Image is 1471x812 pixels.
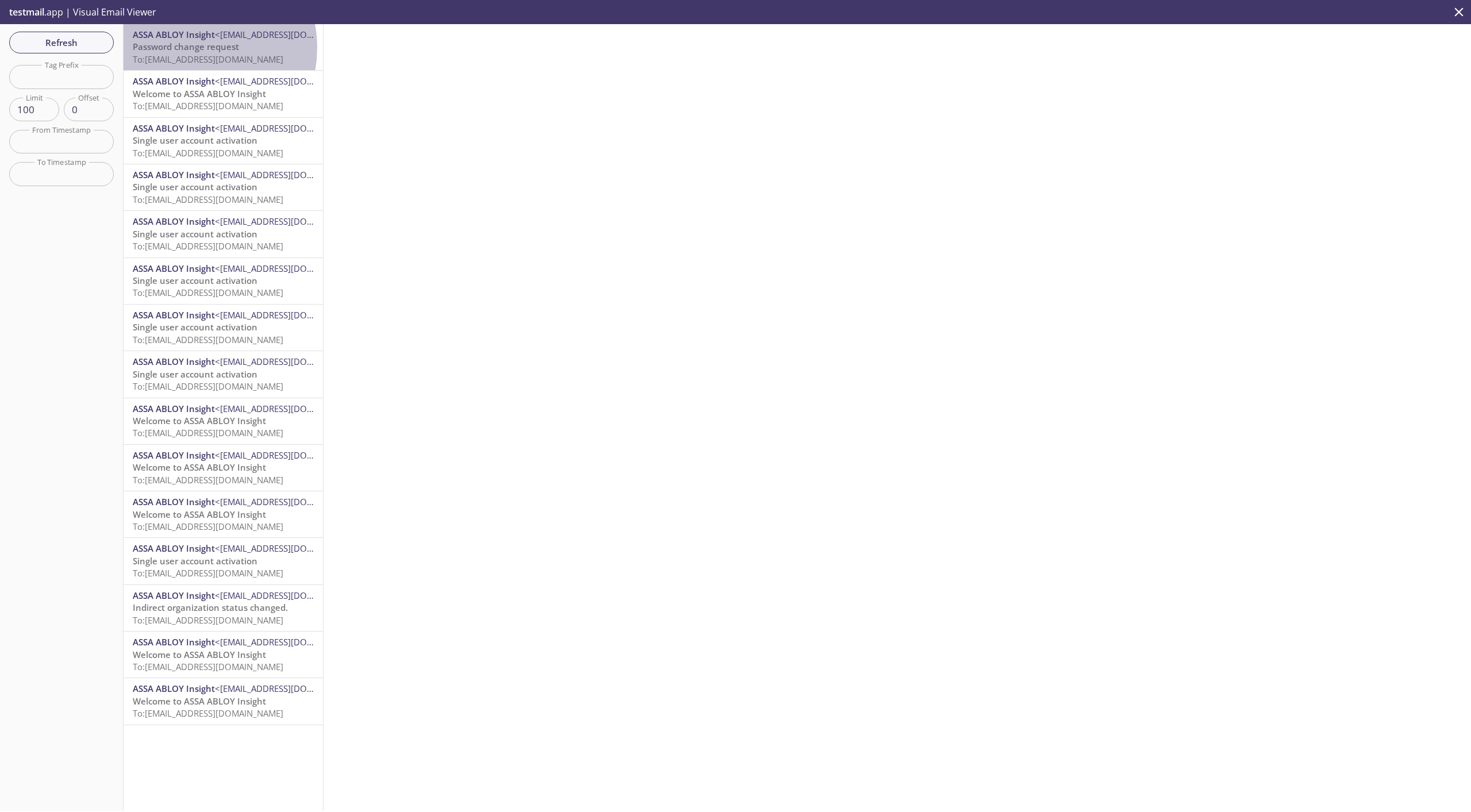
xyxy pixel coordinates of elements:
span: To: [EMAIL_ADDRESS][DOMAIN_NAME] [133,53,283,65]
span: Single user account activation [133,321,257,333]
div: ASSA ABLOY Insight<[EMAIL_ADDRESS][DOMAIN_NAME]>Welcome to ASSA ABLOY InsightTo:[EMAIL_ADDRESS][D... [124,632,323,678]
span: ASSA ABLOY Insight [133,75,215,87]
span: ASSA ABLOY Insight [133,542,215,554]
span: Welcome to ASSA ABLOY Insight [133,649,266,660]
span: To: [EMAIL_ADDRESS][DOMAIN_NAME] [133,614,283,626]
span: To: [EMAIL_ADDRESS][DOMAIN_NAME] [133,707,283,719]
span: Single user account activation [133,134,257,146]
span: Single user account activation [133,368,257,380]
span: To: [EMAIL_ADDRESS][DOMAIN_NAME] [133,100,283,111]
span: <[EMAIL_ADDRESS][DOMAIN_NAME]> [215,215,364,227]
span: To: [EMAIL_ADDRESS][DOMAIN_NAME] [133,521,283,532]
span: To: [EMAIL_ADDRESS][DOMAIN_NAME] [133,474,283,486]
nav: emails [124,24,323,725]
span: Welcome to ASSA ABLOY Insight [133,415,266,426]
span: To: [EMAIL_ADDRESS][DOMAIN_NAME] [133,240,283,252]
div: ASSA ABLOY Insight<[EMAIL_ADDRESS][DOMAIN_NAME]>Welcome to ASSA ABLOY InsightTo:[EMAIL_ADDRESS][D... [124,445,323,491]
span: <[EMAIL_ADDRESS][DOMAIN_NAME]> [215,403,364,414]
span: <[EMAIL_ADDRESS][DOMAIN_NAME]> [215,169,364,180]
span: Indirect organization status changed. [133,602,288,613]
span: Single user account activation [133,275,257,286]
div: ASSA ABLOY Insight<[EMAIL_ADDRESS][DOMAIN_NAME]>Single user account activationTo:[EMAIL_ADDRESS][... [124,351,323,397]
span: Password change request [133,41,239,52]
div: ASSA ABLOY Insight<[EMAIL_ADDRESS][DOMAIN_NAME]>Welcome to ASSA ABLOY InsightTo:[EMAIL_ADDRESS][D... [124,71,323,117]
div: ASSA ABLOY Insight<[EMAIL_ADDRESS][DOMAIN_NAME]>Single user account activationTo:[EMAIL_ADDRESS][... [124,305,323,351]
span: Welcome to ASSA ABLOY Insight [133,509,266,520]
span: Welcome to ASSA ABLOY Insight [133,695,266,707]
div: ASSA ABLOY Insight<[EMAIL_ADDRESS][DOMAIN_NAME]>Password change requestTo:[EMAIL_ADDRESS][DOMAIN_... [124,24,323,70]
span: To: [EMAIL_ADDRESS][DOMAIN_NAME] [133,334,283,345]
span: Single user account activation [133,228,257,240]
span: <[EMAIL_ADDRESS][DOMAIN_NAME]> [215,263,364,274]
div: ASSA ABLOY Insight<[EMAIL_ADDRESS][DOMAIN_NAME]>Welcome to ASSA ABLOY InsightTo:[EMAIL_ADDRESS][D... [124,491,323,537]
button: Refresh [9,32,114,53]
span: Single user account activation [133,555,257,567]
span: To: [EMAIL_ADDRESS][DOMAIN_NAME] [133,194,283,205]
span: <[EMAIL_ADDRESS][DOMAIN_NAME]> [215,542,364,554]
span: <[EMAIL_ADDRESS][DOMAIN_NAME]> [215,683,364,694]
span: ASSA ABLOY Insight [133,496,215,507]
span: <[EMAIL_ADDRESS][DOMAIN_NAME]> [215,75,364,87]
span: <[EMAIL_ADDRESS][DOMAIN_NAME]> [215,449,364,461]
span: ASSA ABLOY Insight [133,215,215,227]
span: ASSA ABLOY Insight [133,683,215,694]
span: ASSA ABLOY Insight [133,403,215,414]
div: ASSA ABLOY Insight<[EMAIL_ADDRESS][DOMAIN_NAME]>Welcome to ASSA ABLOY InsightTo:[EMAIL_ADDRESS][D... [124,678,323,724]
span: To: [EMAIL_ADDRESS][DOMAIN_NAME] [133,287,283,298]
span: Welcome to ASSA ABLOY Insight [133,461,266,473]
span: ASSA ABLOY Insight [133,169,215,180]
span: <[EMAIL_ADDRESS][DOMAIN_NAME]> [215,590,364,601]
div: ASSA ABLOY Insight<[EMAIL_ADDRESS][DOMAIN_NAME]>Single user account activationTo:[EMAIL_ADDRESS][... [124,118,323,164]
span: ASSA ABLOY Insight [133,263,215,274]
span: ASSA ABLOY Insight [133,590,215,601]
span: To: [EMAIL_ADDRESS][DOMAIN_NAME] [133,147,283,159]
span: ASSA ABLOY Insight [133,29,215,40]
span: To: [EMAIL_ADDRESS][DOMAIN_NAME] [133,567,283,579]
span: To: [EMAIL_ADDRESS][DOMAIN_NAME] [133,380,283,392]
div: ASSA ABLOY Insight<[EMAIL_ADDRESS][DOMAIN_NAME]>Single user account activationTo:[EMAIL_ADDRESS][... [124,164,323,210]
span: Single user account activation [133,181,257,193]
span: ASSA ABLOY Insight [133,636,215,648]
span: <[EMAIL_ADDRESS][DOMAIN_NAME]> [215,309,364,321]
span: To: [EMAIL_ADDRESS][DOMAIN_NAME] [133,427,283,438]
div: ASSA ABLOY Insight<[EMAIL_ADDRESS][DOMAIN_NAME]>Indirect organization status changed.To:[EMAIL_AD... [124,585,323,631]
div: ASSA ABLOY Insight<[EMAIL_ADDRESS][DOMAIN_NAME]>Welcome to ASSA ABLOY InsightTo:[EMAIL_ADDRESS][D... [124,398,323,444]
div: ASSA ABLOY Insight<[EMAIL_ADDRESS][DOMAIN_NAME]>Single user account activationTo:[EMAIL_ADDRESS][... [124,258,323,304]
span: Refresh [18,35,105,50]
span: <[EMAIL_ADDRESS][DOMAIN_NAME]> [215,29,364,40]
span: <[EMAIL_ADDRESS][DOMAIN_NAME]> [215,356,364,367]
span: <[EMAIL_ADDRESS][DOMAIN_NAME]> [215,496,364,507]
span: To: [EMAIL_ADDRESS][DOMAIN_NAME] [133,661,283,672]
span: <[EMAIL_ADDRESS][DOMAIN_NAME]> [215,122,364,134]
span: ASSA ABLOY Insight [133,309,215,321]
span: ASSA ABLOY Insight [133,449,215,461]
div: ASSA ABLOY Insight<[EMAIL_ADDRESS][DOMAIN_NAME]>Single user account activationTo:[EMAIL_ADDRESS][... [124,538,323,584]
span: ASSA ABLOY Insight [133,122,215,134]
span: Welcome to ASSA ABLOY Insight [133,88,266,99]
span: testmail [9,6,44,18]
span: <[EMAIL_ADDRESS][DOMAIN_NAME]> [215,636,364,648]
span: ASSA ABLOY Insight [133,356,215,367]
div: ASSA ABLOY Insight<[EMAIL_ADDRESS][DOMAIN_NAME]>Single user account activationTo:[EMAIL_ADDRESS][... [124,211,323,257]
